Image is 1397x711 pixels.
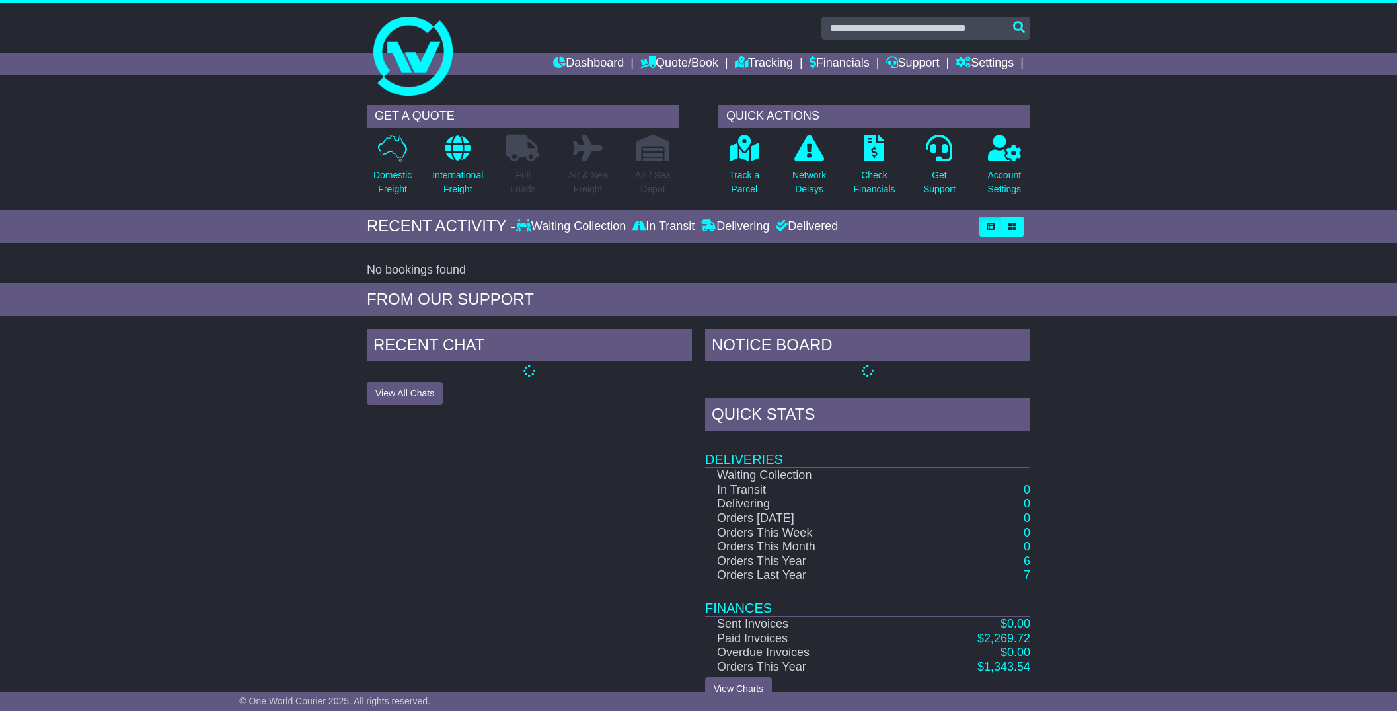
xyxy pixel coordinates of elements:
[728,134,760,204] a: Track aParcel
[792,134,827,204] a: NetworkDelays
[373,134,412,204] a: DomesticFreight
[516,219,629,234] div: Waiting Collection
[698,219,773,234] div: Delivering
[1024,511,1030,525] a: 0
[792,168,826,196] p: Network Delays
[853,134,896,204] a: CheckFinancials
[810,53,870,75] a: Financials
[705,398,1030,434] div: Quick Stats
[1024,540,1030,553] a: 0
[1024,554,1030,568] a: 6
[1024,483,1030,496] a: 0
[635,168,671,196] p: Air / Sea Depot
[729,168,759,196] p: Track a Parcel
[367,290,1030,309] div: FROM OUR SUPPORT
[705,434,1030,468] td: Deliveries
[640,53,718,75] a: Quote/Book
[705,540,910,554] td: Orders This Month
[1001,617,1030,630] a: $0.00
[1024,497,1030,510] a: 0
[718,105,1030,128] div: QUICK ACTIONS
[568,168,607,196] p: Air & Sea Freight
[705,511,910,526] td: Orders [DATE]
[367,382,443,405] button: View All Chats
[1007,617,1030,630] span: 0.00
[854,168,895,196] p: Check Financials
[705,646,910,660] td: Overdue Invoices
[984,632,1030,645] span: 2,269.72
[1007,646,1030,659] span: 0.00
[705,554,910,569] td: Orders This Year
[373,168,412,196] p: Domestic Freight
[705,660,910,675] td: Orders This Year
[977,660,1030,673] a: $1,343.54
[923,134,956,204] a: GetSupport
[705,583,1030,617] td: Finances
[367,329,692,365] div: RECENT CHAT
[773,219,838,234] div: Delivered
[886,53,940,75] a: Support
[1024,526,1030,539] a: 0
[987,134,1022,204] a: AccountSettings
[705,677,772,700] a: View Charts
[705,329,1030,365] div: NOTICE BOARD
[977,632,1030,645] a: $2,269.72
[705,497,910,511] td: Delivering
[705,526,910,541] td: Orders This Week
[1001,646,1030,659] a: $0.00
[956,53,1014,75] a: Settings
[367,263,1030,278] div: No bookings found
[705,632,910,646] td: Paid Invoices
[705,483,910,498] td: In Transit
[432,134,484,204] a: InternationalFreight
[629,219,698,234] div: In Transit
[705,468,910,483] td: Waiting Collection
[239,696,430,706] span: © One World Courier 2025. All rights reserved.
[705,617,910,632] td: Sent Invoices
[367,217,516,236] div: RECENT ACTIVITY -
[367,105,679,128] div: GET A QUOTE
[705,568,910,583] td: Orders Last Year
[988,168,1022,196] p: Account Settings
[506,168,539,196] p: Full Loads
[1024,568,1030,581] a: 7
[553,53,624,75] a: Dashboard
[984,660,1030,673] span: 1,343.54
[735,53,793,75] a: Tracking
[923,168,956,196] p: Get Support
[432,168,483,196] p: International Freight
